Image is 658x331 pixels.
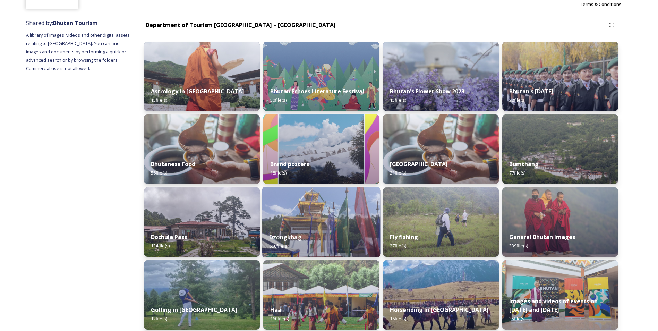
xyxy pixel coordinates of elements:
[390,97,406,103] span: 15 file(s)
[502,42,618,111] img: Bhutan%2520National%2520Day10.jpg
[509,170,525,176] span: 77 file(s)
[151,97,167,103] span: 15 file(s)
[390,87,464,95] strong: Bhutan's Flower Show 2023
[270,87,364,95] strong: Bhutan Echoes Literature Festival
[262,187,381,257] img: Festival%2520Header.jpg
[502,187,618,257] img: MarcusWestbergBhutanHiRes-23.jpg
[263,42,379,111] img: Bhutan%2520Echoes7.jpg
[53,19,98,27] strong: Bhutan Tourism
[390,243,406,249] span: 27 file(s)
[509,87,553,95] strong: Bhutan's [DATE]
[144,260,260,330] img: IMG_0877.jpeg
[151,170,167,176] span: 56 file(s)
[263,260,379,330] img: Haa%2520Summer%2520Festival1.jpeg
[390,160,448,168] strong: [GEOGRAPHIC_DATA]
[383,114,499,184] img: Bumdeling%2520090723%2520by%2520Amp%2520Sripimanwat-4%25202.jpg
[270,315,289,322] span: 160 file(s)
[270,306,281,314] strong: Haa
[509,160,539,168] strong: Bumthang
[146,21,336,29] strong: Department of Tourism [GEOGRAPHIC_DATA] – [GEOGRAPHIC_DATA]
[151,160,195,168] strong: Bhutanese Food
[269,243,288,249] span: 650 file(s)
[390,233,418,241] strong: Fly fishing
[509,297,598,314] strong: Images and videos of events on [DATE] and [DATE]
[151,315,167,322] span: 12 file(s)
[509,233,575,241] strong: General Bhutan Images
[270,170,287,176] span: 18 file(s)
[502,260,618,330] img: A%2520guest%2520with%2520new%2520signage%2520at%2520the%2520airport.jpeg
[151,233,187,241] strong: Dochula Pass
[151,87,244,95] strong: Astrology in [GEOGRAPHIC_DATA]
[383,42,499,111] img: Bhutan%2520Flower%2520Show2.jpg
[580,1,622,7] span: Terms & Conditions
[509,97,525,103] span: 22 file(s)
[502,114,618,184] img: Bumthang%2520180723%2520by%2520Amp%2520Sripimanwat-20.jpg
[269,234,302,241] strong: Dzongkhag
[383,187,499,257] img: by%2520Ugyen%2520Wangchuk14.JPG
[390,306,489,314] strong: Horseriding in [GEOGRAPHIC_DATA]
[390,315,406,322] span: 16 file(s)
[263,114,379,184] img: Bhutan_Believe_800_1000_4.jpg
[270,97,287,103] span: 50 file(s)
[509,243,528,249] span: 339 file(s)
[26,19,98,27] span: Shared by:
[151,243,170,249] span: 134 file(s)
[144,114,260,184] img: Bumdeling%2520090723%2520by%2520Amp%2520Sripimanwat-4.jpg
[26,32,131,71] span: A library of images, videos and other digital assets relating to [GEOGRAPHIC_DATA]. You can find ...
[144,187,260,257] img: 2022-10-01%252011.41.43.jpg
[509,315,525,322] span: 35 file(s)
[390,170,406,176] span: 21 file(s)
[151,306,237,314] strong: Golfing in [GEOGRAPHIC_DATA]
[383,260,499,330] img: Horseriding%2520in%2520Bhutan2.JPG
[270,160,309,168] strong: Brand posters
[144,42,260,111] img: _SCH1465.jpg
